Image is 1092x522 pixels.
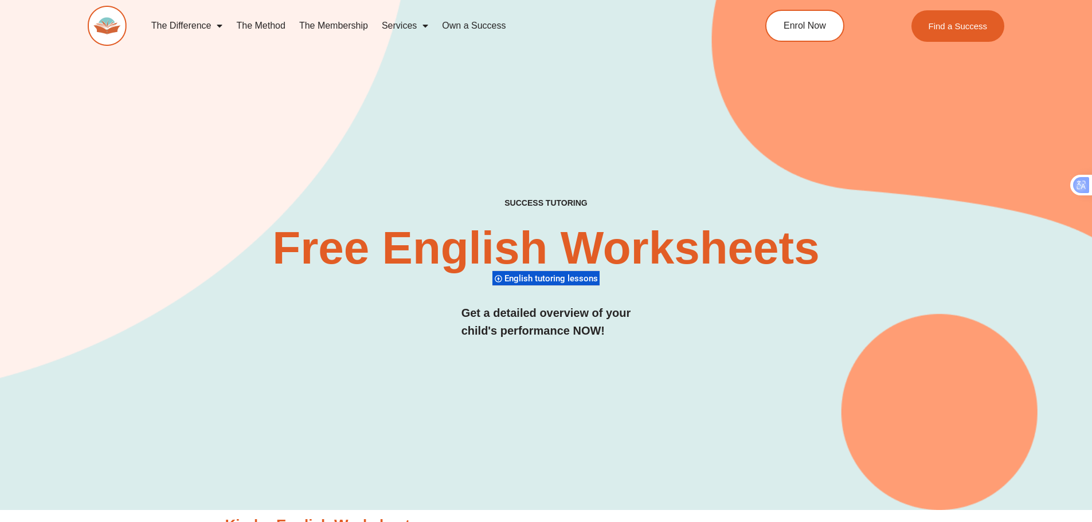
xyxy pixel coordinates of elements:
nav: Menu [144,13,713,39]
span: Enrol Now [784,21,826,30]
span: Find a Success [929,22,988,30]
a: The Method [229,13,292,39]
a: The Membership [292,13,375,39]
a: Enrol Now [765,10,844,42]
iframe: Chat Widget [1035,467,1092,522]
h4: SUCCESS TUTORING​ [410,198,682,208]
a: Find a Success [911,10,1005,42]
h3: Get a detailed overview of your child's performance NOW! [461,304,631,340]
a: Services [375,13,435,39]
div: English tutoring lessons [492,270,600,286]
a: Own a Success [435,13,512,39]
a: The Difference [144,13,230,39]
h2: Free English Worksheets​ [244,225,849,271]
span: English tutoring lessons [504,273,601,284]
